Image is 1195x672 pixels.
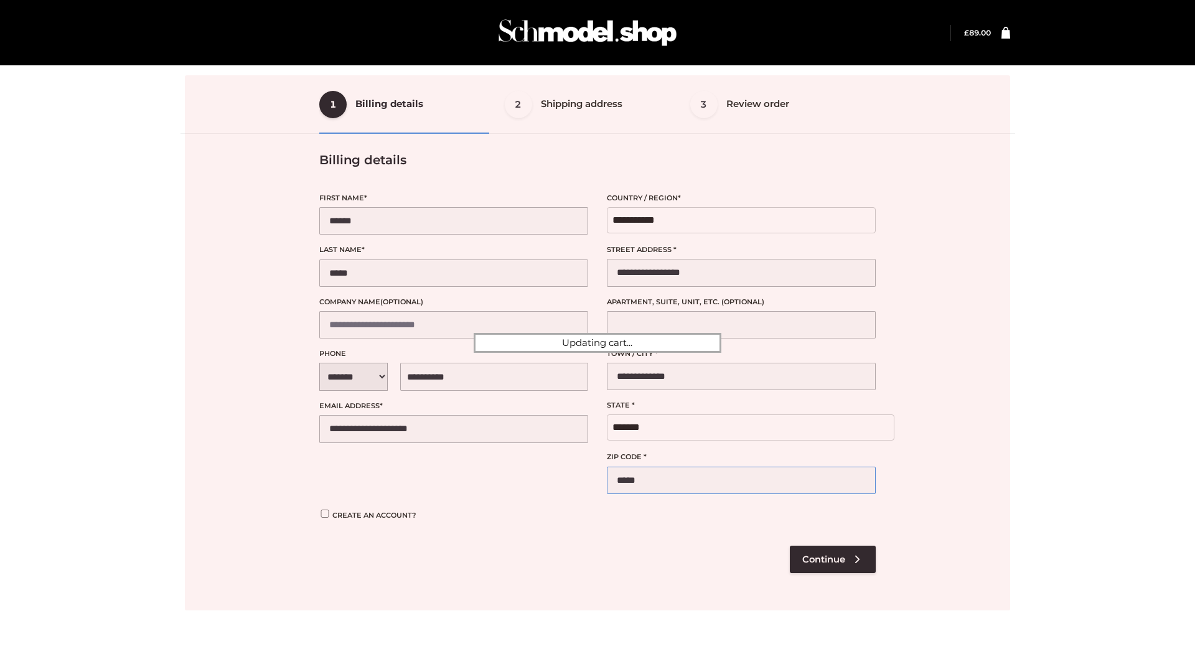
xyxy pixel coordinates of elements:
div: Updating cart... [474,333,721,353]
bdi: 89.00 [964,28,991,37]
img: Schmodel Admin 964 [494,8,681,57]
span: £ [964,28,969,37]
a: £89.00 [964,28,991,37]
